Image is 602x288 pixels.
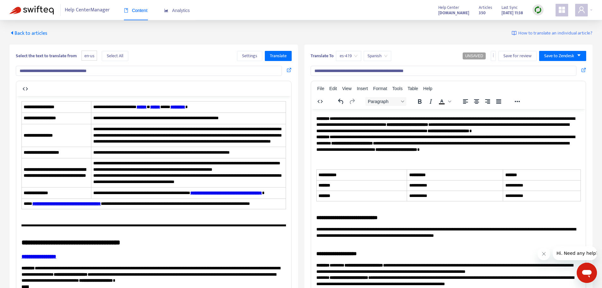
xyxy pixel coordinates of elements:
span: Back to articles [9,29,47,38]
span: Articles [479,4,492,11]
iframe: Close message [538,248,550,260]
img: sync.dc5367851b00ba804db3.png [534,6,542,14]
iframe: Button to launch messaging window [577,263,597,283]
img: image-link [512,31,517,36]
span: Paragraph [368,99,399,104]
b: Select the text to translate from [16,52,77,59]
span: user [578,6,585,14]
span: more [491,53,496,58]
iframe: Message from company [553,246,597,260]
button: Align right [482,97,493,106]
span: Tools [392,86,403,91]
span: Help [423,86,432,91]
span: appstore [558,6,566,14]
span: Content [124,8,148,13]
span: File [317,86,325,91]
button: Reveal or hide additional toolbar items [512,97,523,106]
span: Format [373,86,387,91]
button: Translate [265,51,292,61]
button: Block Paragraph [365,97,406,106]
button: Save to Zendeskcaret-down [539,51,586,61]
div: Text color Black [436,97,452,106]
button: Align center [471,97,482,106]
span: Spanish [368,51,387,61]
a: [DOMAIN_NAME] [438,9,469,16]
button: Justify [493,97,504,106]
span: Save for review [503,52,532,59]
button: Redo [347,97,357,106]
strong: [DATE] 11:38 [502,9,523,16]
span: book [124,8,128,13]
span: Edit [329,86,337,91]
button: Undo [336,97,346,106]
span: area-chart [164,8,168,13]
button: Select All [102,51,128,61]
span: Last Sync [502,4,518,11]
span: View [342,86,352,91]
span: Save to Zendesk [544,52,574,59]
b: Translate To [311,52,334,59]
span: Help Center [438,4,459,11]
button: Save for review [498,51,537,61]
span: en-us [82,51,97,61]
img: Swifteq [9,6,54,15]
span: caret-left [9,30,15,35]
span: Analytics [164,8,190,13]
a: How to translate an individual article? [512,30,593,37]
span: Select All [107,52,123,59]
span: Table [408,86,418,91]
span: es-419 [340,51,357,61]
span: How to translate an individual article? [518,30,593,37]
span: Hi. Need any help? [4,4,46,9]
span: Help Center Manager [65,4,110,16]
button: more [491,51,496,61]
span: UNSAVED [465,54,483,58]
span: Settings [242,52,257,59]
span: Insert [357,86,368,91]
span: Translate [270,52,287,59]
strong: 350 [479,9,486,16]
button: Italic [425,97,436,106]
button: Settings [237,51,262,61]
span: caret-down [577,53,581,58]
button: Bold [414,97,425,106]
button: Align left [460,97,471,106]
